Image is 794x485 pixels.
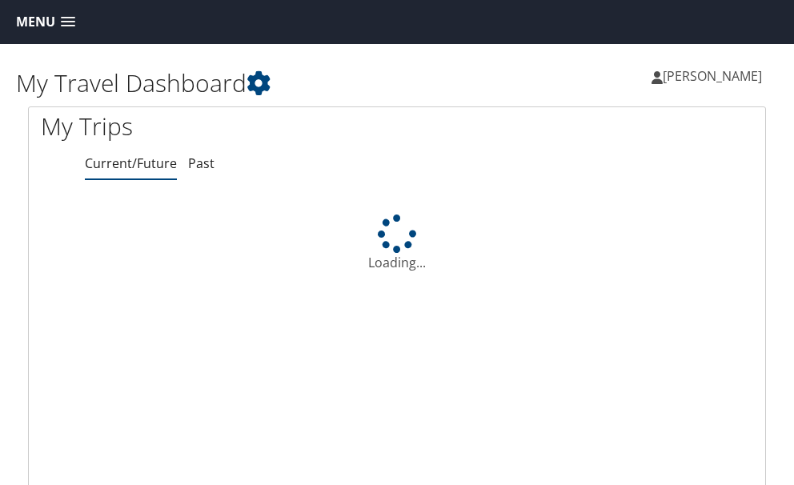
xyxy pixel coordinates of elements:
[29,214,765,272] div: Loading...
[663,67,762,85] span: [PERSON_NAME]
[85,154,177,172] a: Current/Future
[8,9,83,35] a: Menu
[652,52,778,100] a: [PERSON_NAME]
[16,66,397,100] h1: My Travel Dashboard
[188,154,215,172] a: Past
[41,110,385,143] h1: My Trips
[16,14,55,30] span: Menu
